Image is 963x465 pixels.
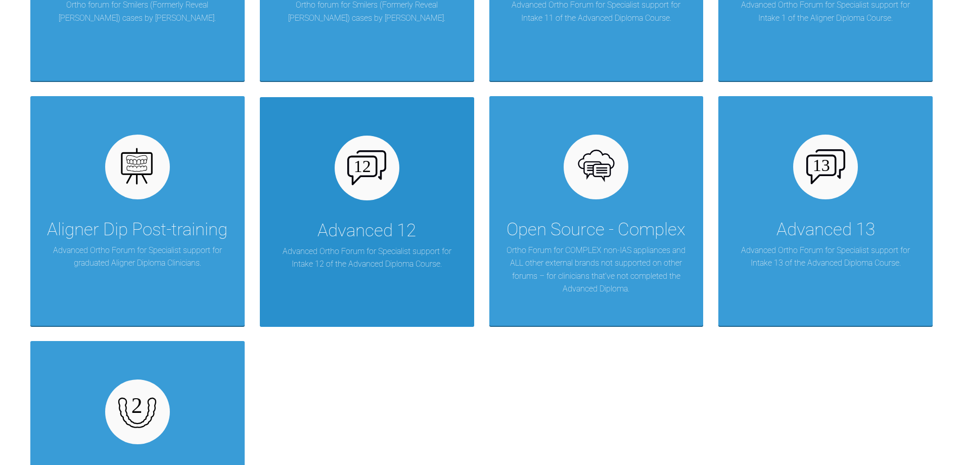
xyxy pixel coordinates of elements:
a: Open Source - ComplexOrtho Forum for COMPLEX non-IAS appliances and ALL other external brands not... [489,96,704,326]
img: opensource.6e495855.svg [577,147,616,186]
img: aligner-diploma.90870aee.svg [118,147,157,186]
img: advanced-12.503f70cd.svg [347,150,386,185]
a: Advanced 12Advanced Ortho Forum for Specialist support for Intake 12 of the Advanced Diploma Course. [260,96,474,326]
p: Advanced Ortho Forum for Specialist support for Intake 13 of the Advanced Diploma Course. [733,244,918,270]
div: Advanced 13 [776,216,875,244]
a: Aligner Dip Post-trainingAdvanced Ortho Forum for Specialist support for graduated Aligner Diplom... [30,96,245,326]
p: Advanced Ortho Forum for Specialist support for graduated Aligner Diploma Clinicians. [45,244,230,270]
p: Advanced Ortho Forum for Specialist support for Intake 12 of the Advanced Diploma Course. [275,245,459,271]
div: Advanced 12 [317,217,416,245]
p: Ortho Forum for COMPLEX non-IAS appliances and ALL other external brands not supported on other f... [505,244,689,295]
div: Aligner Dip Post-training [47,216,227,244]
img: advanced-13.47c9b60d.svg [806,149,845,184]
div: Open Source - Complex [507,216,685,244]
img: aligner-diploma-2.b6fe054d.svg [118,392,157,431]
a: Advanced 13Advanced Ortho Forum for Specialist support for Intake 13 of the Advanced Diploma Course. [718,96,933,326]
